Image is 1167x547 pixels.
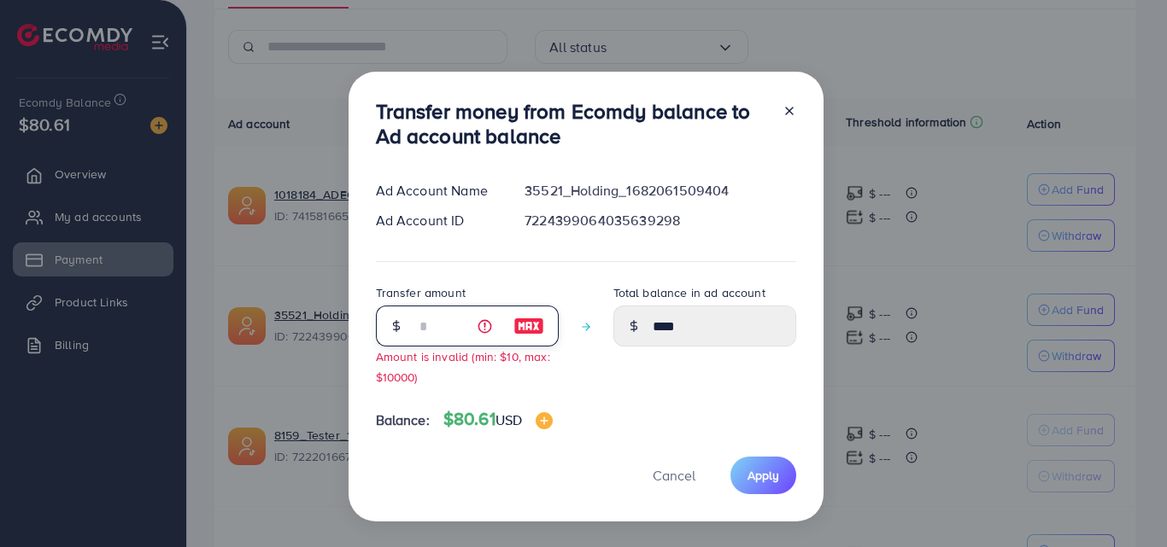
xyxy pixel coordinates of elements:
[613,284,765,301] label: Total balance in ad account
[511,181,809,201] div: 35521_Holding_1682061509404
[376,348,550,384] small: Amount is invalid (min: $10, max: $10000)
[513,316,544,336] img: image
[730,457,796,493] button: Apply
[748,467,779,484] span: Apply
[631,457,717,493] button: Cancel
[362,211,512,230] div: Ad Account ID
[376,284,466,301] label: Transfer amount
[536,412,553,429] img: image
[376,410,430,430] span: Balance:
[443,409,553,430] h4: $80.61
[1094,470,1154,534] iframe: Chat
[376,99,769,148] h3: Transfer money from Ecomdy balance to Ad account balance
[362,181,512,201] div: Ad Account Name
[496,410,522,429] span: USD
[511,211,809,230] div: 7224399064035639298
[653,466,695,485] span: Cancel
